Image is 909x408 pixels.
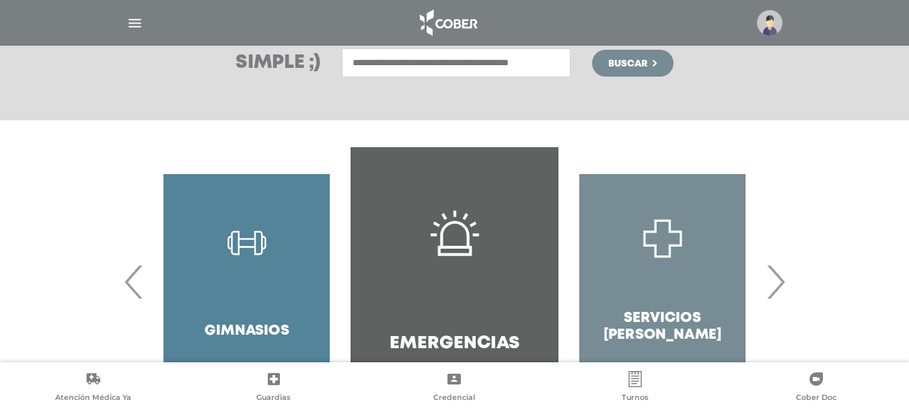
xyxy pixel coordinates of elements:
span: Turnos [622,393,649,405]
img: Cober_menu-lines-white.svg [126,15,143,32]
h3: Simple ;) [235,54,320,73]
a: Atención Médica Ya [3,371,184,405]
span: Previous [121,245,147,318]
span: Buscar [608,59,647,69]
img: profile-placeholder.svg [757,10,783,36]
button: Buscar [592,50,673,77]
a: Turnos [545,371,726,405]
h4: Emergencias [390,333,519,354]
span: Cober Doc [796,393,836,405]
a: Cober Doc [725,371,906,405]
a: Credencial [364,371,545,405]
img: logo_cober_home-white.png [412,7,483,39]
span: Next [762,245,789,318]
span: Credencial [433,393,475,405]
span: Guardias [256,393,291,405]
a: Guardias [184,371,365,405]
span: Atención Médica Ya [55,393,131,405]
